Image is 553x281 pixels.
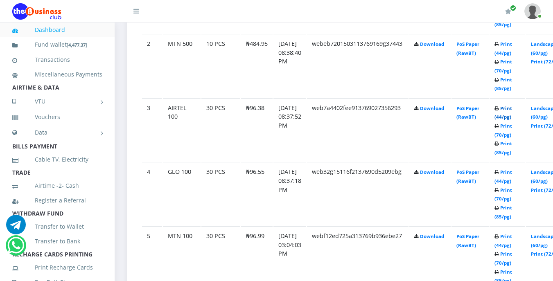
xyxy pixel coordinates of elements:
td: webeb7201503113769169g37443 [307,34,409,97]
a: PoS Paper (RawBT) [456,105,479,120]
td: web32g15116f2137690d5209ebg [307,162,409,225]
a: PoS Paper (RawBT) [456,41,479,56]
a: Chat for support [6,221,26,234]
td: MTN 500 [163,34,201,97]
td: GLO 100 [163,162,201,225]
td: 2 [142,34,162,97]
td: 4 [142,162,162,225]
a: PoS Paper (RawBT) [456,233,479,248]
td: [DATE] 08:38:40 PM [273,34,306,97]
a: Airtime -2- Cash [12,176,102,195]
small: [ ] [67,42,87,48]
td: web7a4402fee913769027356293 [307,98,409,162]
a: Print (85/pg) [494,205,512,220]
a: Miscellaneous Payments [12,65,102,84]
span: Renew/Upgrade Subscription [510,5,516,11]
a: Register a Referral [12,191,102,210]
a: Data [12,122,102,143]
a: Print (44/pg) [494,41,512,56]
td: 30 PCS [201,98,240,162]
a: Chat for support [7,242,24,255]
a: Cable TV, Electricity [12,150,102,169]
i: Renew/Upgrade Subscription [505,8,511,15]
b: 4,477.37 [68,42,86,48]
td: 3 [142,98,162,162]
img: User [524,3,541,19]
a: Print (44/pg) [494,233,512,248]
a: Dashboard [12,20,102,39]
a: PoS Paper (RawBT) [456,169,479,184]
td: [DATE] 08:37:52 PM [273,98,306,162]
a: Print (70/pg) [494,123,512,138]
td: 10 PCS [201,34,240,97]
a: Transactions [12,50,102,69]
a: Print (70/pg) [494,251,512,266]
td: AIRTEL 100 [163,98,201,162]
td: 30 PCS [201,162,240,225]
a: Print Recharge Cards [12,258,102,277]
a: Transfer to Bank [12,232,102,251]
td: ₦484.95 [241,34,273,97]
a: Print (70/pg) [494,58,512,74]
td: ₦96.38 [241,98,273,162]
a: Print (85/pg) [494,12,512,27]
a: Print (44/pg) [494,105,512,120]
td: [DATE] 08:37:18 PM [273,162,306,225]
a: Print (44/pg) [494,169,512,184]
td: ₦96.55 [241,162,273,225]
a: Download [420,105,444,111]
a: Print (70/pg) [494,187,512,202]
a: VTU [12,91,102,112]
a: Transfer to Wallet [12,217,102,236]
a: Print (85/pg) [494,140,512,155]
a: Download [420,169,444,175]
img: Logo [12,3,61,20]
a: Print (85/pg) [494,76,512,92]
a: Download [420,41,444,47]
a: Download [420,233,444,239]
a: Vouchers [12,108,102,126]
a: Fund wallet[4,477.37] [12,35,102,54]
